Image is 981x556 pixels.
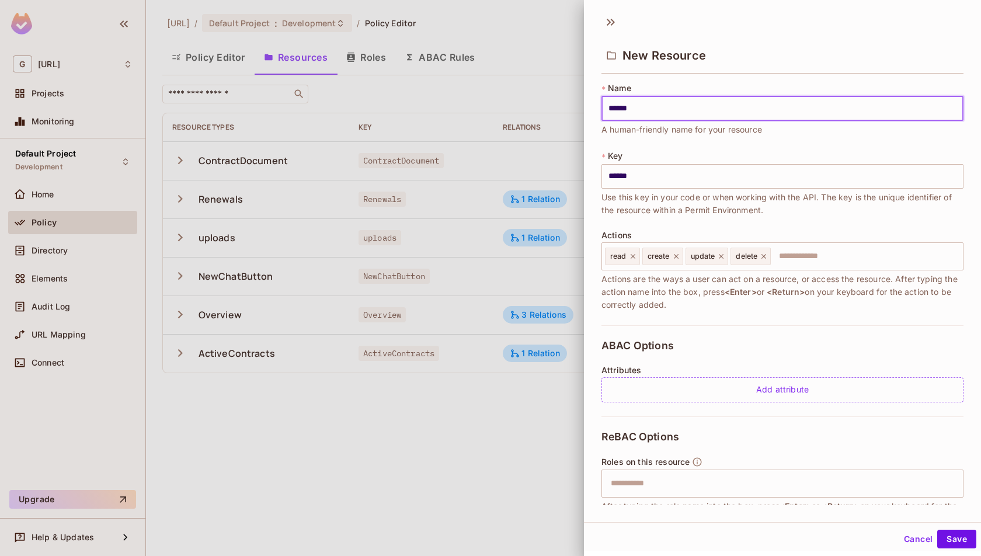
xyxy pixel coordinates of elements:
span: Actions [601,231,632,240]
div: Add attribute [601,377,963,402]
span: Use this key in your code or when working with the API. The key is the unique identifier of the r... [601,191,963,217]
span: create [648,252,670,261]
span: ABAC Options [601,340,674,352]
span: update [691,252,715,261]
span: <Enter> [780,501,812,511]
span: read [610,252,627,261]
div: update [686,248,729,265]
span: <Return> [822,501,860,511]
span: <Enter> [725,287,757,297]
span: New Resource [622,48,706,62]
span: A human-friendly name for your resource [601,123,762,136]
span: Attributes [601,366,642,375]
div: delete [730,248,771,265]
span: Roles on this resource [601,457,690,467]
div: create [642,248,683,265]
button: Cancel [899,530,937,548]
div: read [605,248,640,265]
span: Key [608,151,622,161]
span: <Return> [767,287,805,297]
span: Name [608,84,631,93]
span: ReBAC Options [601,431,679,443]
span: After typing the role name into the box, press or on your keyboard for the role to be correctly a... [601,500,963,526]
span: delete [736,252,757,261]
span: Actions are the ways a user can act on a resource, or access the resource. After typing the actio... [601,273,963,311]
button: Save [937,530,976,548]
